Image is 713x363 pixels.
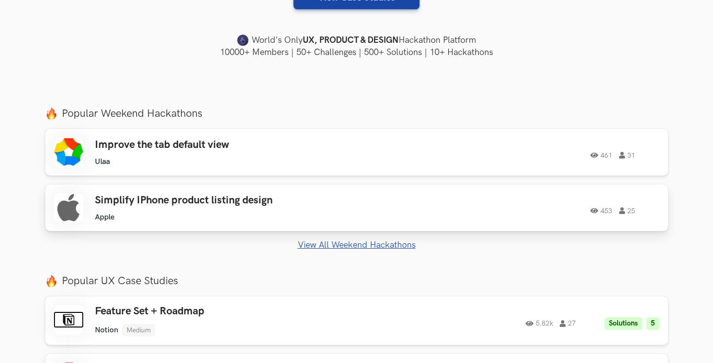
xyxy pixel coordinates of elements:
[604,317,642,330] li: Solutions
[122,324,155,336] li: Medium
[45,240,668,250] a: View All Weekend Hackathons
[95,157,110,166] li: Ulaa
[95,213,114,222] li: Apple
[45,34,668,47] h4: World's Only Hackathon Platform
[45,184,668,231] a: Simplify IPhone product listing design Apple 453 25
[619,152,635,159] span: 31
[45,46,668,58] h4: 10000+ Members | 50+ Challenges | 500+ Solutions | 10+ Hackathons
[45,108,57,120] img: fire.png
[560,320,576,327] span: 27
[619,207,635,214] span: 25
[45,296,668,345] a: Feature Set + Roadmap Notion Medium 5.82k 27 Solutions 5
[45,129,668,176] a: Improve the tab default view Ulaa 461 31
[95,305,371,318] h3: Feature Set + Roadmap
[45,275,57,287] img: fire.png
[646,317,659,330] li: 5
[237,34,249,47] img: uxhack-favicon-image.png
[590,207,612,214] span: 453
[526,320,553,327] span: 5.82k
[95,194,371,207] h3: Simplify IPhone product listing design
[303,34,399,47] strong: UX, PRODUCT & DESIGN
[590,152,612,159] span: 461
[95,326,118,335] li: Notion
[45,107,668,120] label: Popular Weekend Hackathons
[95,139,371,151] h3: Improve the tab default view
[45,274,668,288] label: Popular UX Case Studies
